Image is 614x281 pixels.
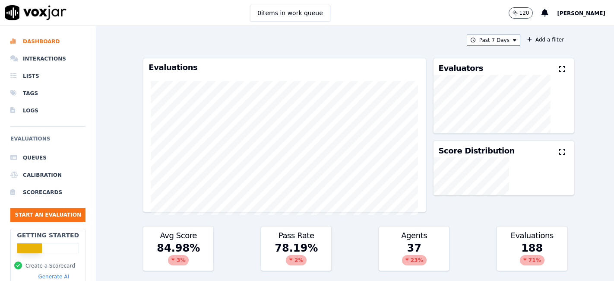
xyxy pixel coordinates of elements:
[10,33,85,50] a: Dashboard
[557,10,605,16] span: [PERSON_NAME]
[509,7,533,19] button: 120
[524,35,567,45] button: Add a filter
[266,232,326,239] h3: Pass Rate
[261,241,331,271] div: 78.19 %
[5,5,66,20] img: voxjar logo
[10,184,85,201] a: Scorecards
[10,102,85,119] a: Logs
[10,85,85,102] a: Tags
[509,7,542,19] button: 120
[519,10,529,16] p: 120
[10,67,85,85] a: Lists
[149,64,420,71] h3: Evaluations
[557,8,614,18] button: [PERSON_NAME]
[250,5,330,21] button: 0items in work queue
[467,35,520,46] button: Past 7 Days
[439,64,483,72] h3: Evaluators
[439,147,515,155] h3: Score Distribution
[402,255,427,265] div: 23 %
[143,241,213,271] div: 84.98 %
[149,232,208,239] h3: Avg Score
[10,149,85,166] a: Queues
[520,255,544,265] div: 71 %
[502,232,562,239] h3: Evaluations
[10,208,85,222] button: Start an Evaluation
[25,262,75,269] button: Create a Scorecard
[10,50,85,67] a: Interactions
[497,241,567,271] div: 188
[168,255,189,265] div: 3 %
[17,231,79,239] h2: Getting Started
[286,255,307,265] div: 2 %
[10,134,85,149] h6: Evaluations
[10,166,85,184] a: Calibration
[384,232,444,239] h3: Agents
[379,241,449,271] div: 37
